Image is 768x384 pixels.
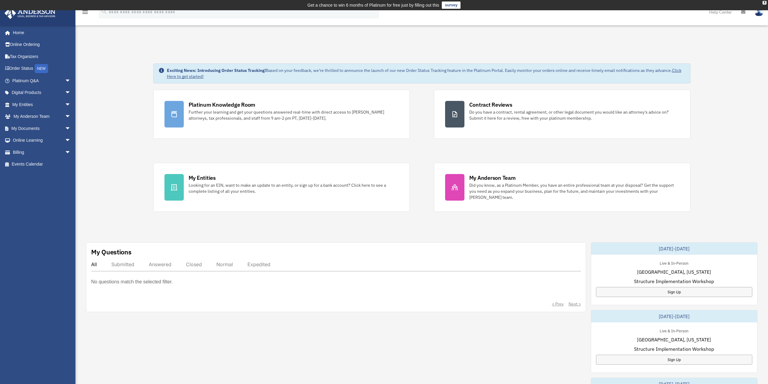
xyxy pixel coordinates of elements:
span: arrow_drop_down [65,111,77,123]
a: Online Ordering [4,39,80,51]
span: arrow_drop_down [65,98,77,111]
span: arrow_drop_down [65,122,77,135]
i: search [101,8,107,15]
div: My Anderson Team [469,174,516,182]
a: My Entitiesarrow_drop_down [4,98,80,111]
a: Platinum Knowledge Room Further your learning and get your questions answered real-time with dire... [153,90,410,139]
a: Sign Up [596,355,752,365]
img: Anderson Advisors Platinum Portal [3,7,57,19]
a: My Entities Looking for an EIN, want to make an update to an entity, or sign up for a bank accoun... [153,163,410,212]
span: arrow_drop_down [65,146,77,159]
div: Contract Reviews [469,101,512,108]
a: Contract Reviews Do you have a contract, rental agreement, or other legal document you would like... [434,90,690,139]
a: My Documentsarrow_drop_down [4,122,80,134]
img: User Pic [754,8,763,16]
div: Closed [186,261,202,267]
div: My Entities [189,174,216,182]
a: Events Calendar [4,158,80,170]
a: Online Learningarrow_drop_down [4,134,80,147]
div: Further your learning and get your questions answered real-time with direct access to [PERSON_NAM... [189,109,399,121]
div: NEW [35,64,48,73]
i: menu [81,8,89,16]
div: [DATE]-[DATE] [591,243,757,255]
a: Home [4,27,77,39]
a: My Anderson Teamarrow_drop_down [4,111,80,123]
span: arrow_drop_down [65,75,77,87]
div: Platinum Knowledge Room [189,101,256,108]
div: Did you know, as a Platinum Member, you have an entire professional team at your disposal? Get th... [469,182,679,200]
div: [DATE]-[DATE] [591,310,757,322]
div: Expedited [247,261,270,267]
a: My Anderson Team Did you know, as a Platinum Member, you have an entire professional team at your... [434,163,690,212]
a: Digital Productsarrow_drop_down [4,87,80,99]
div: Live & In-Person [655,260,693,266]
span: [GEOGRAPHIC_DATA], [US_STATE] [637,268,711,276]
a: Click Here to get started! [167,68,681,79]
a: Billingarrow_drop_down [4,146,80,158]
a: menu [81,11,89,16]
strong: Exciting News: Introducing Order Status Tracking! [167,68,266,73]
a: Order StatusNEW [4,63,80,75]
div: Answered [149,261,171,267]
div: close [763,1,766,5]
div: All [91,261,97,267]
a: survey [442,2,460,9]
div: Get a chance to win 6 months of Platinum for free just by filling out this [308,2,439,9]
div: Live & In-Person [655,327,693,334]
div: My Questions [91,247,132,257]
p: No questions match the selected filter. [91,278,173,286]
div: Looking for an EIN, want to make an update to an entity, or sign up for a bank account? Click her... [189,182,399,194]
span: Structure Implementation Workshop [634,278,714,285]
a: Tax Organizers [4,50,80,63]
div: Do you have a contract, rental agreement, or other legal document you would like an attorney's ad... [469,109,679,121]
div: Normal [216,261,233,267]
span: [GEOGRAPHIC_DATA], [US_STATE] [637,336,711,343]
span: arrow_drop_down [65,134,77,147]
div: Submitted [111,261,134,267]
a: Sign Up [596,287,752,297]
div: Based on your feedback, we're thrilled to announce the launch of our new Order Status Tracking fe... [167,67,685,79]
a: Platinum Q&Aarrow_drop_down [4,75,80,87]
span: Structure Implementation Workshop [634,345,714,353]
span: arrow_drop_down [65,87,77,99]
